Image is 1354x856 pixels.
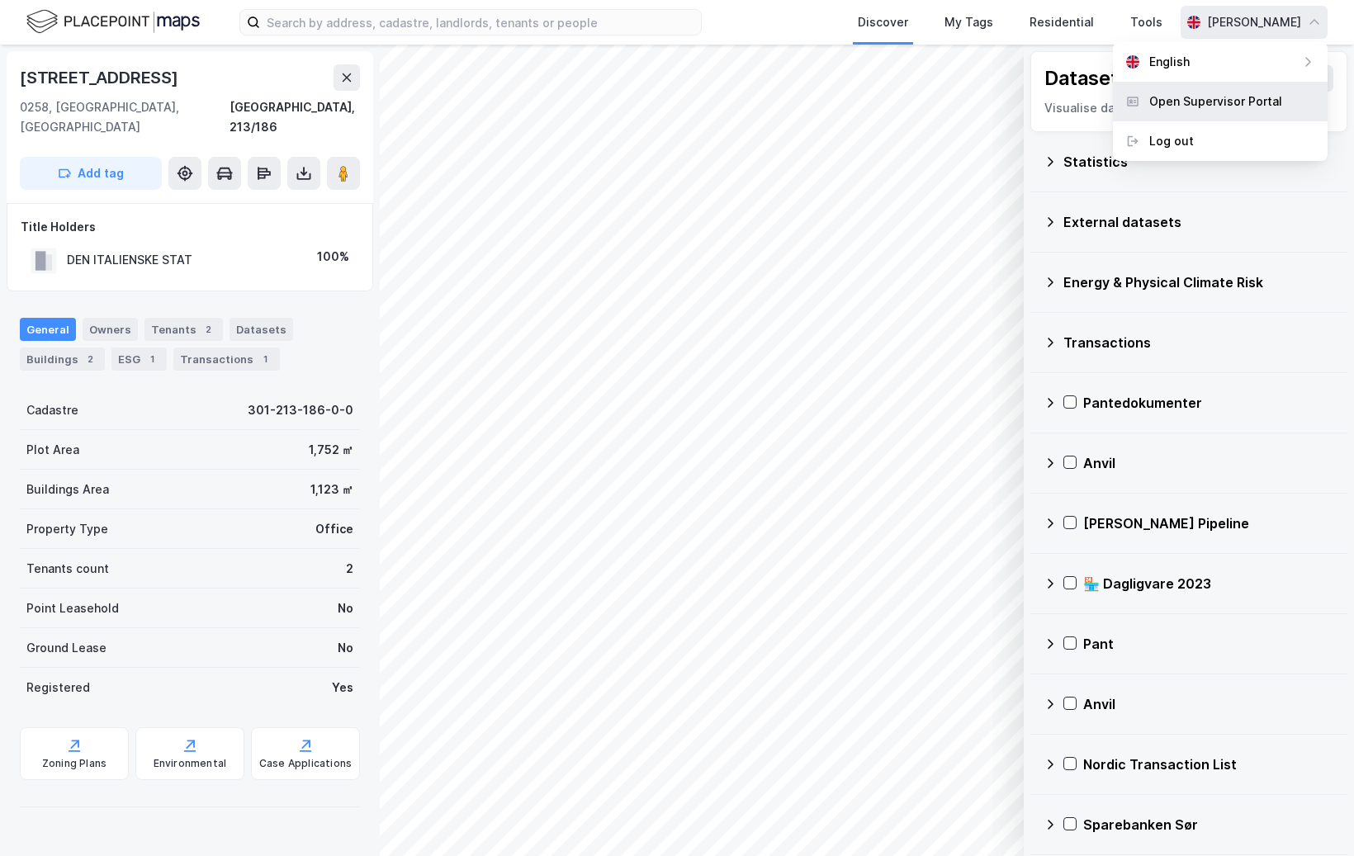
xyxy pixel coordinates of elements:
[26,519,108,539] div: Property Type
[944,12,993,32] div: My Tags
[260,10,701,35] input: Search by address, cadastre, landlords, tenants or people
[26,400,78,420] div: Cadastre
[1083,694,1334,714] div: Anvil
[317,247,349,267] div: 100%
[200,321,216,338] div: 2
[309,440,353,460] div: 1,752 ㎡
[1149,52,1190,72] div: English
[1083,754,1334,774] div: Nordic Transaction List
[332,678,353,698] div: Yes
[144,318,223,341] div: Tenants
[1083,815,1334,835] div: Sparebanken Sør
[26,598,119,618] div: Point Leasehold
[82,351,98,367] div: 2
[1063,333,1334,352] div: Transactions
[20,157,162,190] button: Add tag
[338,598,353,618] div: No
[42,757,107,770] div: Zoning Plans
[310,480,353,499] div: 1,123 ㎡
[20,97,230,137] div: 0258, [GEOGRAPHIC_DATA], [GEOGRAPHIC_DATA]
[259,757,352,770] div: Case Applications
[315,519,353,539] div: Office
[1044,65,1129,92] div: Datasets
[1149,131,1194,151] div: Log out
[1083,574,1334,594] div: 🏪 Dagligvare 2023
[154,757,227,770] div: Environmental
[1149,92,1282,111] div: Open Supervisor Portal
[1083,513,1334,533] div: [PERSON_NAME] Pipeline
[26,480,109,499] div: Buildings Area
[67,250,192,270] div: DEN ITALIENSKE STAT
[1044,98,1333,118] div: Visualise data in the map.
[1063,152,1334,172] div: Statistics
[1063,272,1334,292] div: Energy & Physical Climate Risk
[1130,12,1162,32] div: Tools
[1207,12,1301,32] div: [PERSON_NAME]
[346,559,353,579] div: 2
[26,7,200,36] img: logo.f888ab2527a4732fd821a326f86c7f29.svg
[338,638,353,658] div: No
[83,318,138,341] div: Owners
[20,64,182,91] div: [STREET_ADDRESS]
[257,351,273,367] div: 1
[26,638,107,658] div: Ground Lease
[26,559,109,579] div: Tenants count
[1063,212,1334,232] div: External datasets
[230,97,360,137] div: [GEOGRAPHIC_DATA], 213/186
[144,351,160,367] div: 1
[26,440,79,460] div: Plot Area
[1083,453,1334,473] div: Anvil
[1083,393,1334,413] div: Pantedokumenter
[20,318,76,341] div: General
[20,348,105,371] div: Buildings
[248,400,353,420] div: 301-213-186-0-0
[858,12,908,32] div: Discover
[1083,634,1334,654] div: Pant
[1271,777,1354,856] iframe: Chat Widget
[173,348,280,371] div: Transactions
[21,217,359,237] div: Title Holders
[230,318,293,341] div: Datasets
[1030,12,1094,32] div: Residential
[111,348,167,371] div: ESG
[26,678,90,698] div: Registered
